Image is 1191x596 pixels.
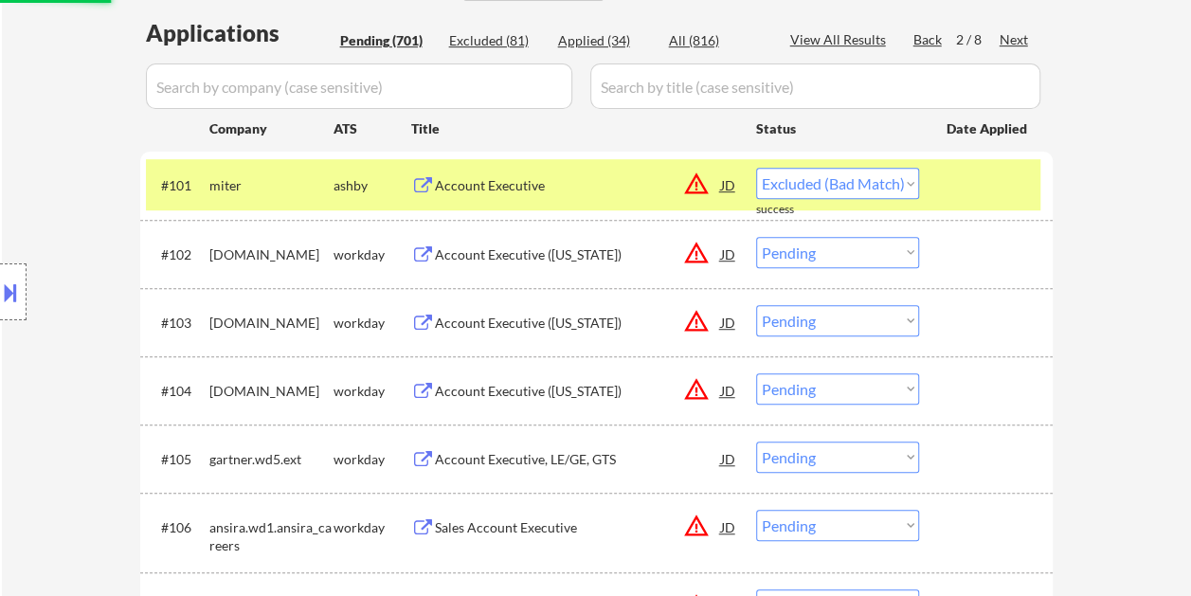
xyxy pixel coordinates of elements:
[913,30,944,49] div: Back
[411,119,738,138] div: Title
[435,176,721,195] div: Account Executive
[683,171,710,197] button: warning_amber
[334,450,411,469] div: workday
[435,518,721,537] div: Sales Account Executive
[558,31,653,50] div: Applied (34)
[146,63,572,109] input: Search by company (case sensitive)
[719,305,738,339] div: JD
[435,450,721,469] div: Account Executive, LE/GE, GTS
[435,245,721,264] div: Account Executive ([US_STATE])
[756,111,919,145] div: Status
[947,119,1030,138] div: Date Applied
[340,31,435,50] div: Pending (701)
[790,30,892,49] div: View All Results
[435,382,721,401] div: Account Executive ([US_STATE])
[590,63,1040,109] input: Search by title (case sensitive)
[719,237,738,271] div: JD
[683,376,710,403] button: warning_amber
[683,513,710,539] button: warning_amber
[334,245,411,264] div: workday
[719,442,738,476] div: JD
[449,31,544,50] div: Excluded (81)
[146,22,334,45] div: Applications
[435,314,721,333] div: Account Executive ([US_STATE])
[683,308,710,334] button: warning_amber
[334,518,411,537] div: workday
[719,510,738,544] div: JD
[334,119,411,138] div: ATS
[209,518,334,555] div: ansira.wd1.ansira_careers
[161,518,194,537] div: #106
[334,176,411,195] div: ashby
[1000,30,1030,49] div: Next
[719,168,738,202] div: JD
[956,30,1000,49] div: 2 / 8
[719,373,738,407] div: JD
[683,240,710,266] button: warning_amber
[756,202,832,218] div: success
[334,314,411,333] div: workday
[334,382,411,401] div: workday
[669,31,764,50] div: All (816)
